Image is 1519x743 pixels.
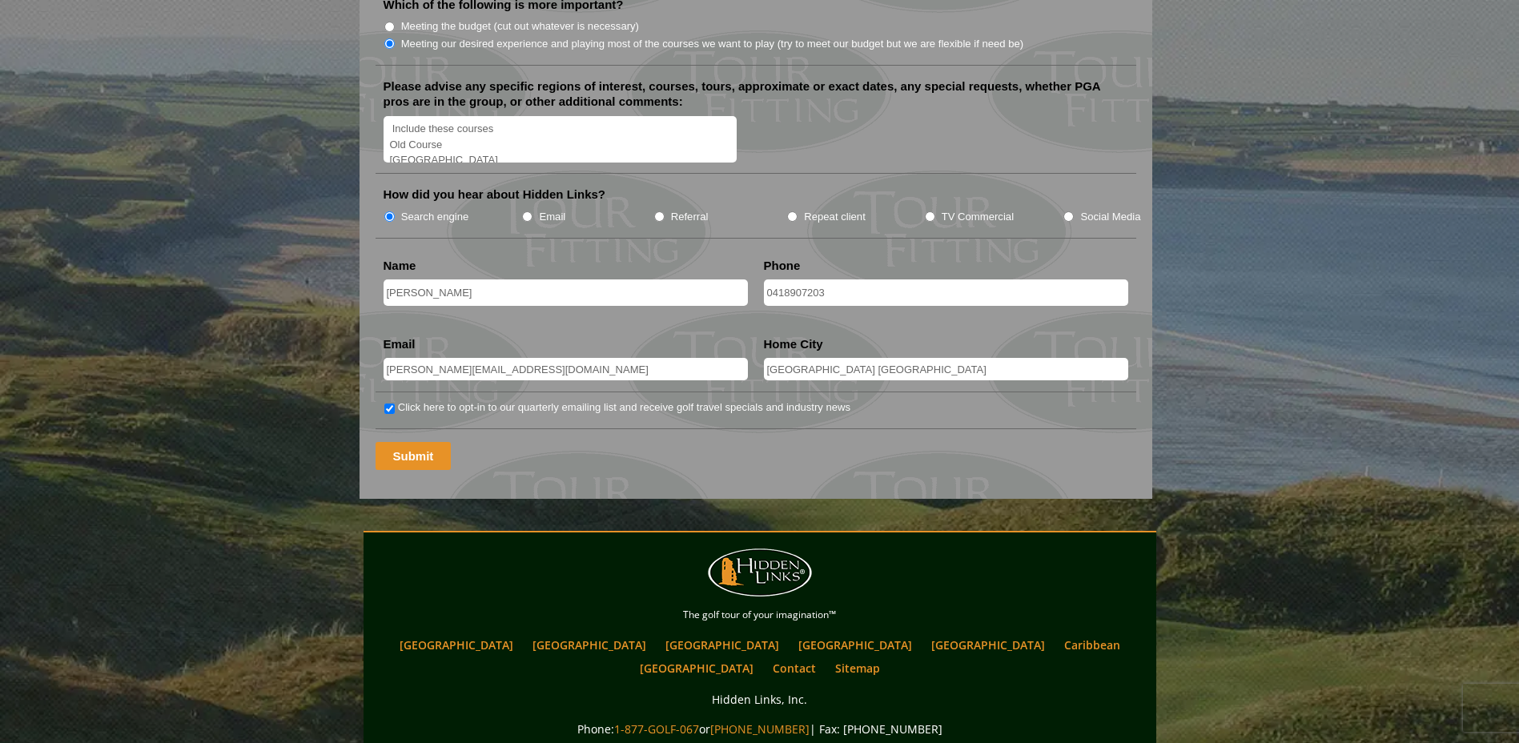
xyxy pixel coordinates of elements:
[942,209,1014,225] label: TV Commercial
[368,606,1152,624] p: The golf tour of your imagination™
[765,657,824,680] a: Contact
[398,400,850,416] label: Click here to opt-in to our quarterly emailing list and receive golf travel specials and industry...
[384,258,416,274] label: Name
[384,187,606,203] label: How did you hear about Hidden Links?
[1056,633,1128,657] a: Caribbean
[384,116,737,163] textarea: Include these courses Old Course [GEOGRAPHIC_DATA]
[923,633,1053,657] a: [GEOGRAPHIC_DATA]
[827,657,888,680] a: Sitemap
[384,336,416,352] label: Email
[790,633,920,657] a: [GEOGRAPHIC_DATA]
[764,336,823,352] label: Home City
[614,721,699,737] a: 1-877-GOLF-067
[401,36,1024,52] label: Meeting our desired experience and playing most of the courses we want to play (try to meet our b...
[384,78,1128,110] label: Please advise any specific regions of interest, courses, tours, approximate or exact dates, any s...
[764,258,801,274] label: Phone
[539,209,565,225] label: Email
[401,18,639,34] label: Meeting the budget (cut out whatever is necessary)
[368,719,1152,739] p: Phone: or | Fax: [PHONE_NUMBER]
[657,633,787,657] a: [GEOGRAPHIC_DATA]
[376,442,452,470] input: Submit
[401,209,469,225] label: Search engine
[671,209,709,225] label: Referral
[1080,209,1140,225] label: Social Media
[710,721,810,737] a: [PHONE_NUMBER]
[524,633,654,657] a: [GEOGRAPHIC_DATA]
[632,657,762,680] a: [GEOGRAPHIC_DATA]
[804,209,866,225] label: Repeat client
[368,689,1152,709] p: Hidden Links, Inc.
[392,633,521,657] a: [GEOGRAPHIC_DATA]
